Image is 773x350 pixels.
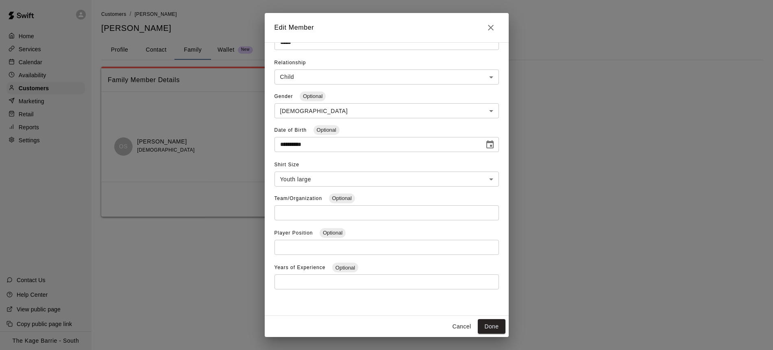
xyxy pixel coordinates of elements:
[314,127,340,133] span: Optional
[274,196,324,201] span: Team/Organization
[483,20,499,36] button: Close
[300,93,326,99] span: Optional
[274,172,499,187] div: Youth large
[265,13,509,42] h2: Edit Member
[320,230,346,236] span: Optional
[274,93,295,99] span: Gender
[274,230,315,236] span: Player Position
[478,319,505,334] button: Done
[274,127,309,133] span: Date of Birth
[274,162,299,167] span: Shirt Size
[332,265,358,271] span: Optional
[329,195,355,201] span: Optional
[449,319,475,334] button: Cancel
[274,103,499,118] div: [DEMOGRAPHIC_DATA]
[274,70,499,85] div: Child
[274,60,306,65] span: Relationship
[482,137,498,153] button: Choose date, selected date is Jul 15, 2013
[274,265,327,270] span: Years of Experience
